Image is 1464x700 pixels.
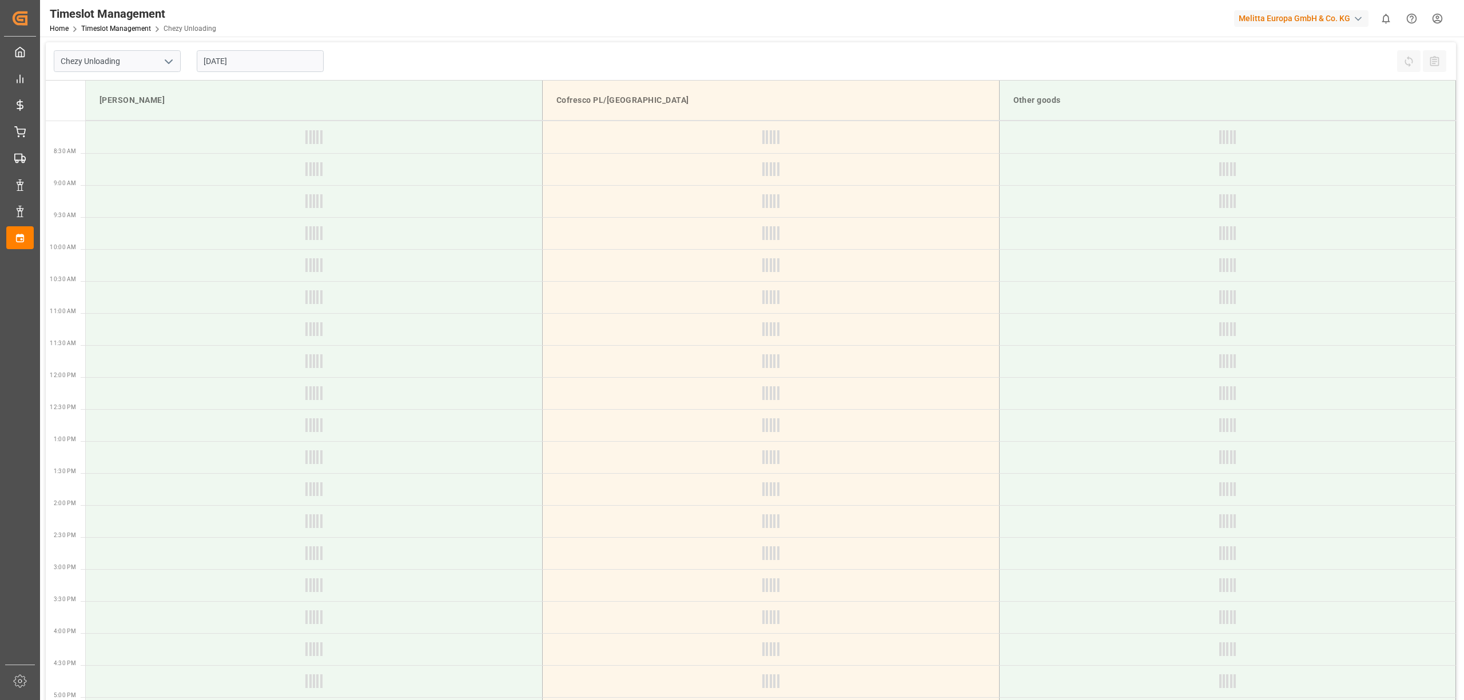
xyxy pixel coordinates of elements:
[54,468,76,474] span: 1:30 PM
[54,692,76,698] span: 5:00 PM
[1399,6,1425,31] button: Help Center
[50,372,76,378] span: 12:00 PM
[54,596,76,602] span: 3:30 PM
[1373,6,1399,31] button: show 0 new notifications
[552,90,990,111] div: Cofresco PL/[GEOGRAPHIC_DATA]
[54,180,76,186] span: 9:00 AM
[54,564,76,570] span: 3:00 PM
[54,50,181,72] input: Type to search/select
[50,276,76,282] span: 10:30 AM
[50,25,69,33] a: Home
[50,340,76,346] span: 11:30 AM
[1234,10,1368,27] div: Melitta Europa GmbH & Co. KG
[50,5,216,22] div: Timeslot Management
[54,660,76,666] span: 4:30 PM
[50,244,76,250] span: 10:00 AM
[1009,90,1447,111] div: Other goods
[50,404,76,410] span: 12:30 PM
[1234,7,1373,29] button: Melitta Europa GmbH & Co. KG
[54,436,76,442] span: 1:00 PM
[54,148,76,154] span: 8:30 AM
[95,90,533,111] div: [PERSON_NAME]
[160,53,177,70] button: open menu
[81,25,151,33] a: Timeslot Management
[54,500,76,506] span: 2:00 PM
[54,628,76,634] span: 4:00 PM
[197,50,324,72] input: DD-MM-YYYY
[54,212,76,218] span: 9:30 AM
[50,308,76,314] span: 11:00 AM
[54,532,76,538] span: 2:30 PM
